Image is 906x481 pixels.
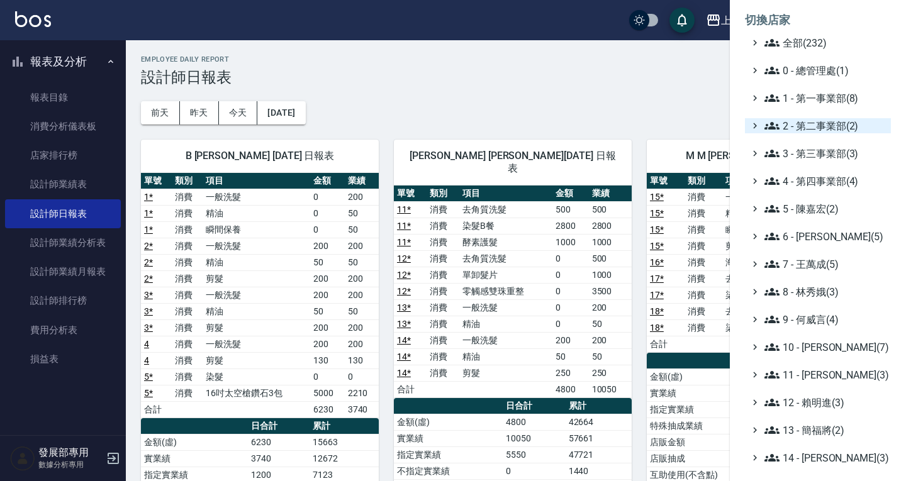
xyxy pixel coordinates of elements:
span: 0 - 總管理處(1) [764,63,886,78]
span: 1 - 第一事業部(8) [764,91,886,106]
span: 11 - [PERSON_NAME](3) [764,367,886,382]
span: 4 - 第四事業部(4) [764,174,886,189]
span: 7 - 王萬成(5) [764,257,886,272]
span: 13 - 簡福將(2) [764,423,886,438]
span: 6 - [PERSON_NAME](5) [764,229,886,244]
span: 12 - 賴明進(3) [764,395,886,410]
span: 10 - [PERSON_NAME](7) [764,340,886,355]
span: 14 - [PERSON_NAME](3) [764,450,886,465]
span: 2 - 第二事業部(2) [764,118,886,133]
span: 5 - 陳嘉宏(2) [764,201,886,216]
li: 切換店家 [745,5,891,35]
span: 3 - 第三事業部(3) [764,146,886,161]
span: 8 - 林秀娥(3) [764,284,886,299]
span: 全部(232) [764,35,886,50]
span: 9 - 何威言(4) [764,312,886,327]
